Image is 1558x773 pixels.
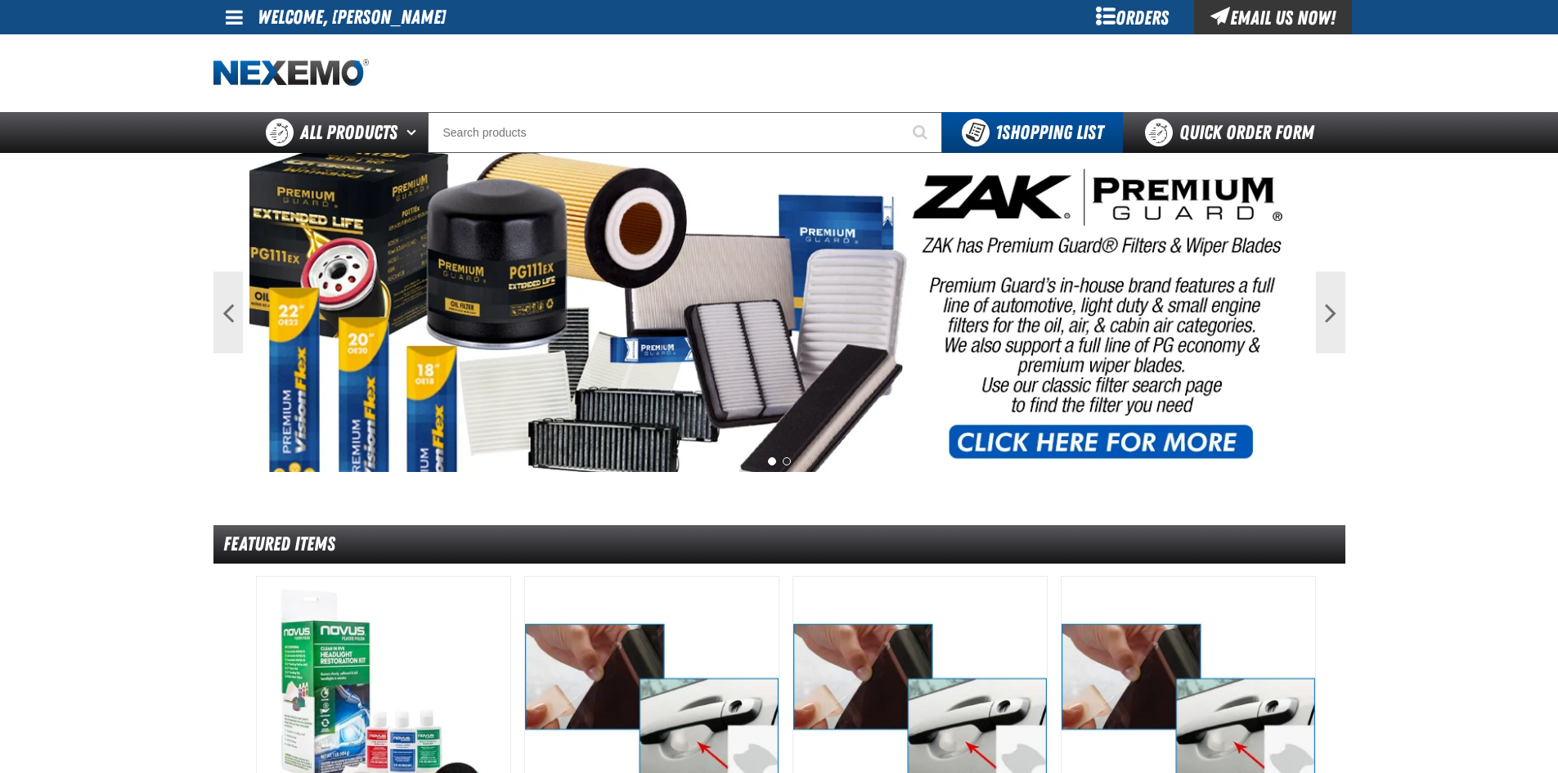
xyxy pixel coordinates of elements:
[1316,272,1345,353] button: Next
[428,112,942,153] input: Search
[401,112,428,153] button: Open All Products pages
[783,457,791,465] button: 2 of 2
[249,153,1309,472] img: PG Filters & Wipers
[213,525,1345,564] div: Featured Items
[942,112,1123,153] button: You have 1 Shopping List. Open to view details
[300,118,397,147] span: All Products
[213,59,369,88] img: Nexemo logo
[1123,112,1345,153] a: Quick Order Form
[995,121,1103,144] span: Shopping List
[213,272,243,353] button: Previous
[768,457,776,465] button: 1 of 2
[901,112,942,153] button: Start Searching
[995,121,1002,144] strong: 1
